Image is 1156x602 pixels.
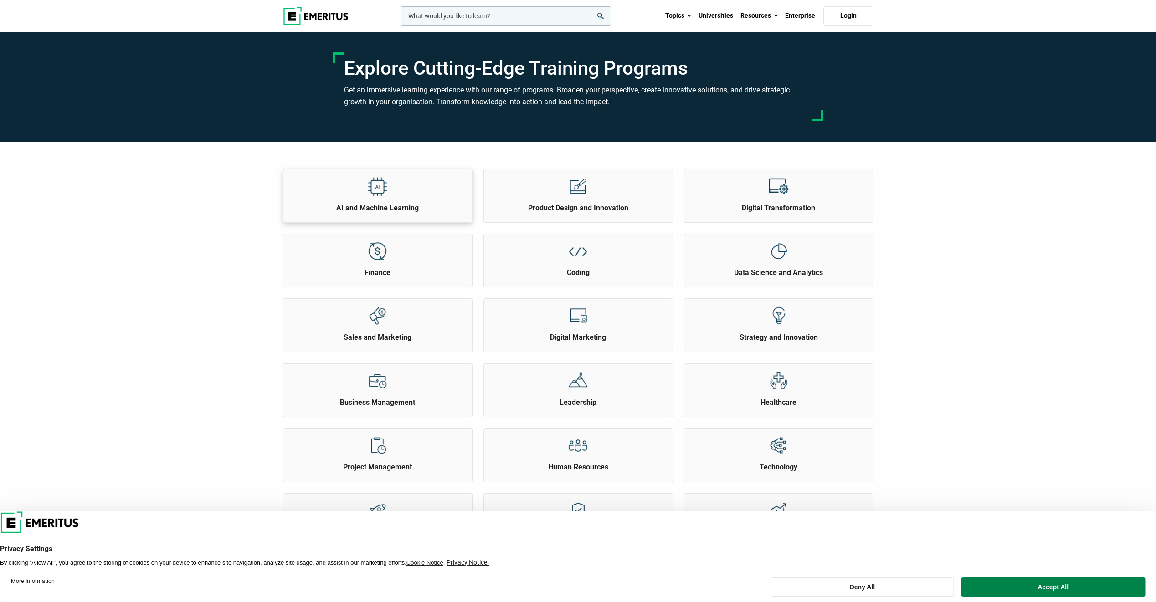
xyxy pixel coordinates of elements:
img: Explore Topics [367,371,388,391]
a: Explore Topics Business Management [283,364,472,408]
a: Explore Topics Business Analytics [684,494,873,537]
h2: Data Science and Analytics [687,268,871,278]
h2: Sales and Marketing [286,332,470,342]
img: Explore Topics [367,176,388,197]
h2: Finance [286,268,470,278]
a: Explore Topics Project Management [283,429,472,472]
img: Explore Topics [568,371,588,391]
a: Explore Topics AI and Machine Learning [283,169,472,213]
img: Explore Topics [768,241,789,261]
a: Explore Topics Finance [283,234,472,278]
img: Explore Topics [568,435,588,456]
img: Explore Topics [768,371,789,391]
a: Explore Topics Technology [684,429,873,472]
h3: Get an immersive learning experience with our range of programs. Broaden your perspective, create... [344,84,812,107]
a: Explore Topics Digital Transformation [684,169,873,213]
h2: Digital Marketing [486,332,670,342]
img: Explore Topics [768,176,789,197]
a: Explore Topics Strategy and Innovation [684,299,873,342]
img: Explore Topics [568,306,588,326]
img: Explore Topics [568,176,588,197]
a: Explore Topics Entrepreneurship [283,494,472,537]
img: Explore Topics [367,241,388,261]
h2: Leadership [486,398,670,408]
h2: Human Resources [486,462,670,472]
a: Explore Topics Leadership [484,364,673,408]
a: Explore Topics Digital Marketing [484,299,673,342]
a: Explore Topics Cybersecurity [484,494,673,537]
a: Explore Topics Human Resources [484,429,673,472]
img: Explore Topics [367,435,388,456]
h2: Coding [486,268,670,278]
img: Explore Topics [768,435,789,456]
h2: Digital Transformation [687,203,871,213]
img: Explore Topics [367,500,388,521]
h2: Product Design and Innovation [486,203,670,213]
a: Explore Topics Data Science and Analytics [684,234,873,278]
h2: AI and Machine Learning [286,203,470,213]
img: Explore Topics [768,306,789,326]
h2: Strategy and Innovation [687,332,871,342]
img: Explore Topics [568,241,588,261]
img: Explore Topics [367,306,388,326]
h2: Healthcare [687,398,871,408]
h2: Technology [687,462,871,472]
h1: Explore Cutting-Edge Training Programs [344,57,812,80]
input: woocommerce-product-search-field-0 [401,6,611,26]
h2: Project Management [286,462,470,472]
a: Explore Topics Product Design and Innovation [484,169,673,213]
img: Explore Topics [568,500,588,521]
img: Explore Topics [768,500,789,521]
a: Explore Topics Sales and Marketing [283,299,472,342]
a: Login [823,6,873,26]
a: Explore Topics Coding [484,234,673,278]
h2: Business Management [286,398,470,408]
a: Explore Topics Healthcare [684,364,873,408]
